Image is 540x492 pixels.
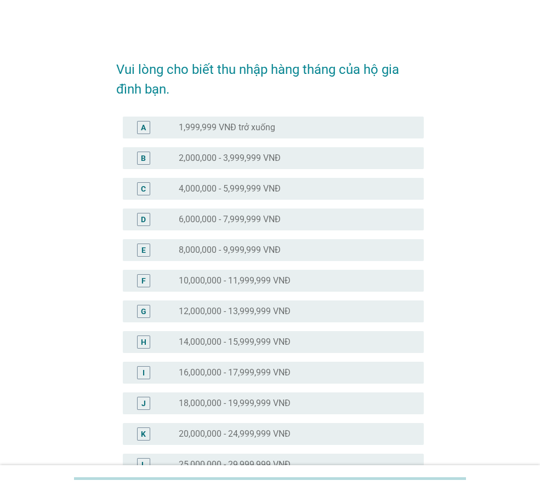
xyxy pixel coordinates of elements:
div: F [141,275,146,286]
label: 10,000,000 - 11,999,999 VNĐ [179,275,291,286]
label: 4,000,000 - 5,999,999 VNĐ [179,183,281,194]
label: 6,000,000 - 7,999,999 VNĐ [179,214,281,225]
div: K [141,428,146,439]
div: E [141,244,146,256]
label: 25,000,000 - 29,999,999 VNĐ [179,459,291,470]
label: 20,000,000 - 24,999,999 VNĐ [179,429,291,439]
div: B [141,152,146,164]
label: 18,000,000 - 19,999,999 VNĐ [179,398,291,409]
div: A [141,121,146,133]
label: 12,000,000 - 13,999,999 VNĐ [179,306,291,317]
label: 8,000,000 - 9,999,999 VNĐ [179,245,281,256]
label: 2,000,000 - 3,999,999 VNĐ [179,153,281,164]
div: L [141,459,146,470]
h2: Vui lòng cho biết thu nhập hàng tháng của hộ gia đình bạn. [116,49,424,99]
label: 16,000,000 - 17,999,999 VNĐ [179,367,291,378]
div: J [141,397,146,409]
div: H [141,336,146,348]
div: C [141,183,146,194]
label: 14,000,000 - 15,999,999 VNĐ [179,337,291,348]
div: D [141,213,146,225]
div: I [143,367,145,378]
label: 1,999,999 VNĐ trở xuống [179,122,275,133]
div: G [141,305,146,317]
